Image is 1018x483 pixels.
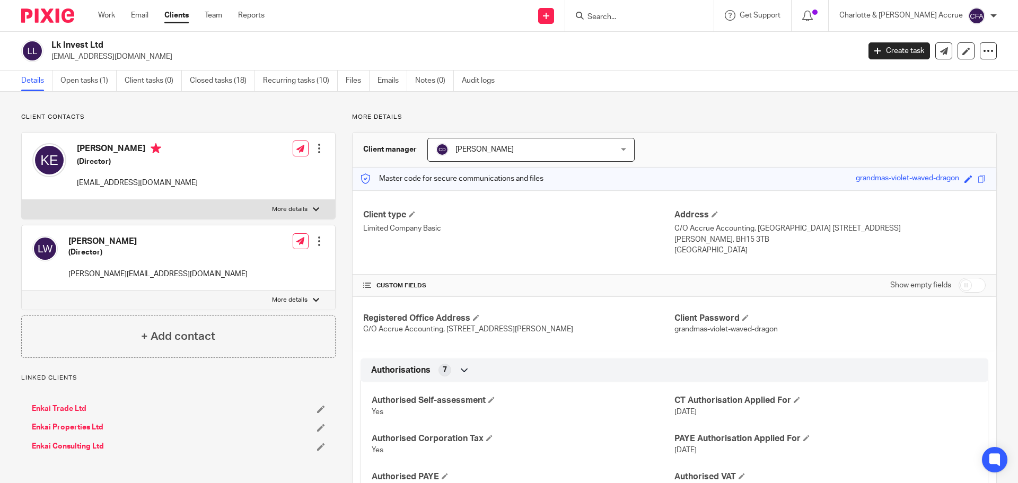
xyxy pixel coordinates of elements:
[674,471,977,482] h4: Authorised VAT
[131,10,148,21] a: Email
[21,40,43,62] img: svg%3E
[372,446,383,454] span: Yes
[868,42,930,59] a: Create task
[443,365,447,375] span: 7
[839,10,963,21] p: Charlotte & [PERSON_NAME] Accrue
[674,209,986,221] h4: Address
[21,71,52,91] a: Details
[51,51,853,62] p: [EMAIL_ADDRESS][DOMAIN_NAME]
[32,403,86,414] a: Enkai Trade Ltd
[272,296,308,304] p: More details
[674,326,778,333] span: grandmas-violet-waved-dragon
[740,12,780,19] span: Get Support
[77,156,198,167] h5: (Director)
[363,209,674,221] h4: Client type
[372,433,674,444] h4: Authorised Corporation Tax
[371,365,431,376] span: Authorisations
[674,223,986,234] p: C/O Accrue Accounting, [GEOGRAPHIC_DATA] [STREET_ADDRESS]
[68,236,248,247] h4: [PERSON_NAME]
[436,143,449,156] img: svg%3E
[21,374,336,382] p: Linked clients
[363,144,417,155] h3: Client manager
[674,313,986,324] h4: Client Password
[68,247,248,258] h5: (Director)
[455,146,514,153] span: [PERSON_NAME]
[674,234,986,245] p: [PERSON_NAME], BH15 3TB
[674,446,697,454] span: [DATE]
[363,282,674,290] h4: CUSTOM FIELDS
[141,328,215,345] h4: + Add contact
[263,71,338,91] a: Recurring tasks (10)
[125,71,182,91] a: Client tasks (0)
[77,143,198,156] h4: [PERSON_NAME]
[51,40,692,51] h2: Lk Invest Ltd
[361,173,543,184] p: Master code for secure communications and files
[77,178,198,188] p: [EMAIL_ADDRESS][DOMAIN_NAME]
[674,245,986,256] p: [GEOGRAPHIC_DATA]
[372,395,674,406] h4: Authorised Self-assessment
[363,326,573,333] span: C/O Accrue Accounting, [STREET_ADDRESS][PERSON_NAME]
[346,71,370,91] a: Files
[856,173,959,185] div: grandmas-violet-waved-dragon
[21,113,336,121] p: Client contacts
[32,143,66,177] img: svg%3E
[32,422,103,433] a: Enkai Properties Ltd
[586,13,682,22] input: Search
[415,71,454,91] a: Notes (0)
[190,71,255,91] a: Closed tasks (18)
[352,113,997,121] p: More details
[151,143,161,154] i: Primary
[98,10,115,21] a: Work
[21,8,74,23] img: Pixie
[363,313,674,324] h4: Registered Office Address
[890,280,951,291] label: Show empty fields
[363,223,674,234] p: Limited Company Basic
[378,71,407,91] a: Emails
[674,395,977,406] h4: CT Authorisation Applied For
[68,269,248,279] p: [PERSON_NAME][EMAIL_ADDRESS][DOMAIN_NAME]
[205,10,222,21] a: Team
[238,10,265,21] a: Reports
[272,205,308,214] p: More details
[674,408,697,416] span: [DATE]
[462,71,503,91] a: Audit logs
[968,7,985,24] img: svg%3E
[60,71,117,91] a: Open tasks (1)
[32,441,104,452] a: Enkai Consulting Ltd
[372,408,383,416] span: Yes
[32,236,58,261] img: svg%3E
[674,433,977,444] h4: PAYE Authorisation Applied For
[372,471,674,482] h4: Authorised PAYE
[164,10,189,21] a: Clients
